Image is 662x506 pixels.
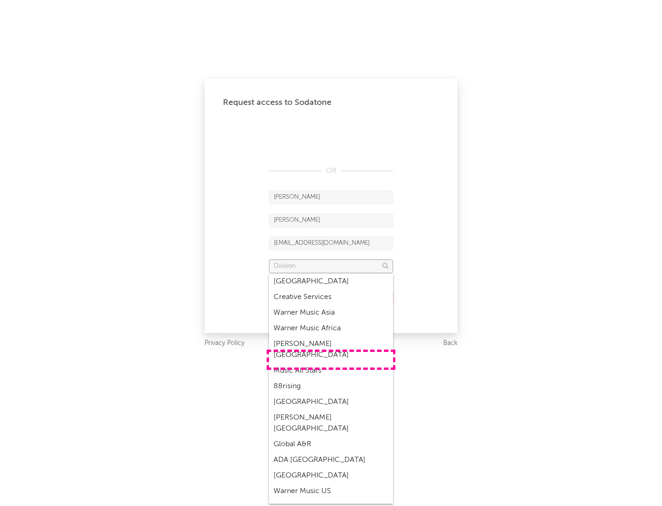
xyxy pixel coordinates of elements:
[443,338,457,349] a: Back
[269,363,393,379] div: Music All Stars
[269,274,393,289] div: [GEOGRAPHIC_DATA]
[269,236,393,250] input: Email
[269,190,393,204] input: First Name
[269,321,393,336] div: Warner Music Africa
[269,379,393,394] div: 88rising
[205,338,245,349] a: Privacy Policy
[269,483,393,499] div: Warner Music US
[269,394,393,410] div: [GEOGRAPHIC_DATA]
[223,97,439,108] div: Request access to Sodatone
[269,437,393,452] div: Global A&R
[269,213,393,227] input: Last Name
[269,259,393,273] input: Division
[269,452,393,468] div: ADA [GEOGRAPHIC_DATA]
[269,305,393,321] div: Warner Music Asia
[269,410,393,437] div: [PERSON_NAME] [GEOGRAPHIC_DATA]
[269,289,393,305] div: Creative Services
[269,166,393,177] div: OR
[269,468,393,483] div: [GEOGRAPHIC_DATA]
[269,336,393,363] div: [PERSON_NAME] [GEOGRAPHIC_DATA]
